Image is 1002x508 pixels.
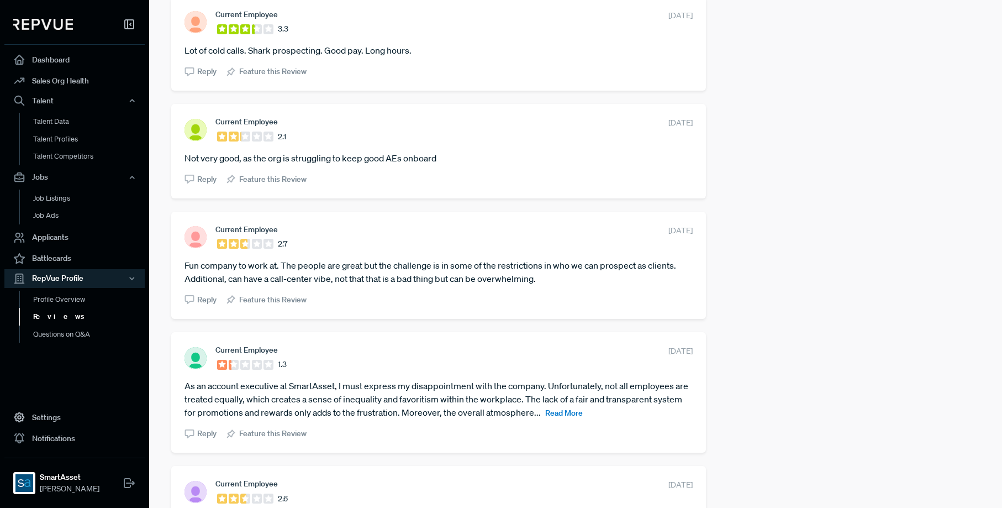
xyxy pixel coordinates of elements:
[19,190,160,207] a: Job Listings
[545,408,583,418] span: Read More
[668,345,693,357] span: [DATE]
[19,148,160,165] a: Talent Competitors
[13,19,73,30] img: RepVue
[668,479,693,491] span: [DATE]
[668,225,693,237] span: [DATE]
[278,238,287,250] span: 2.7
[215,479,278,488] span: Current Employee
[239,174,307,185] span: Feature this Review
[197,294,217,306] span: Reply
[4,91,145,110] button: Talent
[197,66,217,77] span: Reply
[239,66,307,77] span: Feature this Review
[184,379,693,419] article: As an account executive at SmartAsset, I must express my disappointment with the company. Unfortu...
[4,428,145,449] a: Notifications
[19,130,160,148] a: Talent Profiles
[4,407,145,428] a: Settings
[19,291,160,308] a: Profile Overview
[215,225,278,234] span: Current Employee
[19,207,160,224] a: Job Ads
[278,131,286,143] span: 2.1
[4,269,145,288] button: RepVue Profile
[4,227,145,248] a: Applicants
[4,49,145,70] a: Dashboard
[215,117,278,126] span: Current Employee
[278,23,288,35] span: 3.3
[4,248,145,269] a: Battlecards
[668,10,693,22] span: [DATE]
[239,428,307,439] span: Feature this Review
[184,44,693,57] article: Lot of cold calls. Shark prospecting. Good pay. Long hours.
[239,294,307,306] span: Feature this Review
[19,326,160,343] a: Questions on Q&A
[278,359,287,370] span: 1.3
[197,428,217,439] span: Reply
[197,174,217,185] span: Reply
[4,168,145,187] button: Jobs
[215,345,278,354] span: Current Employee
[215,10,278,19] span: Current Employee
[668,117,693,129] span: [DATE]
[184,259,693,285] article: Fun company to work at. The people are great but the challenge is in some of the restrictions in ...
[19,308,160,326] a: Reviews
[4,70,145,91] a: Sales Org Health
[4,458,145,499] a: SmartAssetSmartAsset[PERSON_NAME]
[278,493,288,505] span: 2.6
[15,474,33,492] img: SmartAsset
[19,113,160,130] a: Talent Data
[184,151,693,165] article: Not very good, as the org is struggling to keep good AEs onboard
[40,483,99,495] span: [PERSON_NAME]
[40,472,99,483] strong: SmartAsset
